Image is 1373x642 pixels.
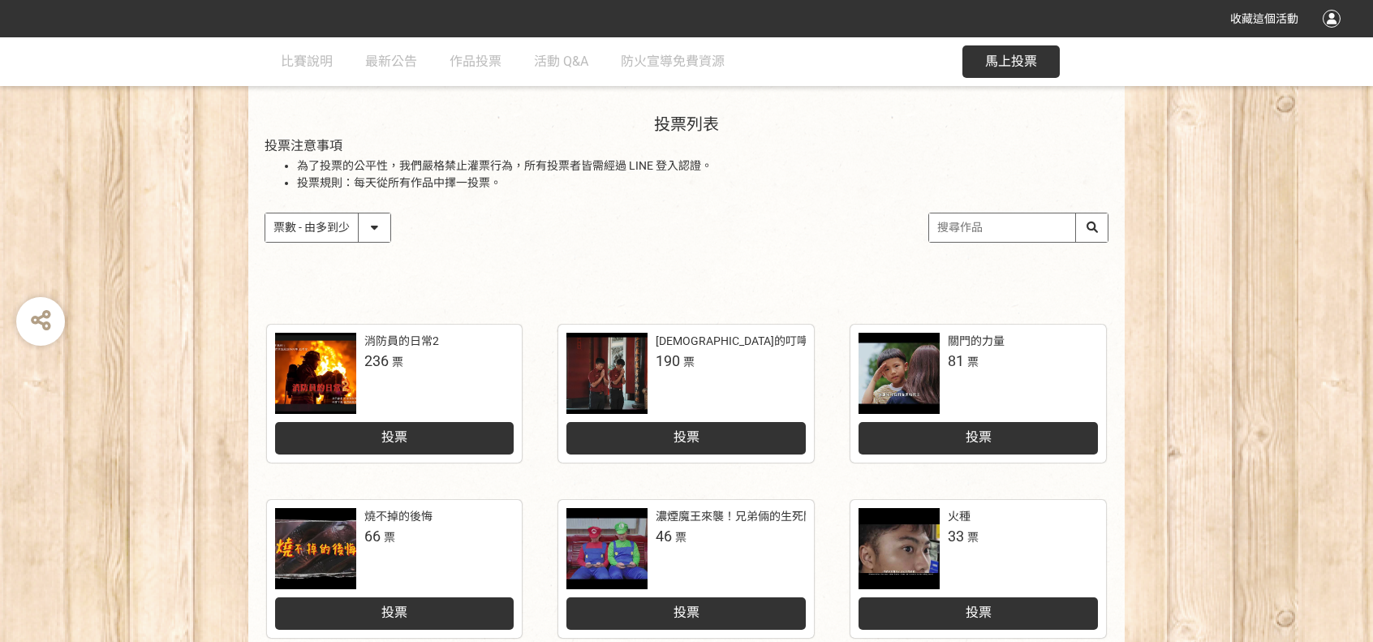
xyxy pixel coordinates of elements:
[948,528,964,545] span: 33
[967,531,979,544] span: 票
[297,157,1108,175] li: 為了投票的公平性，我們嚴格禁止灌票行為，所有投票者皆需經過 LINE 登入認證。
[683,355,695,368] span: 票
[948,352,964,369] span: 81
[621,37,725,86] a: 防火宣導免費資源
[381,605,407,620] span: 投票
[966,605,992,620] span: 投票
[558,500,814,638] a: 濃煙魔王來襲！兄弟倆的生死關門46票投票
[948,508,971,525] div: 火種
[364,508,433,525] div: 燒不掉的後悔
[656,352,680,369] span: 190
[675,531,686,544] span: 票
[265,114,1108,134] h1: 投票列表
[656,528,672,545] span: 46
[967,355,979,368] span: 票
[962,45,1060,78] button: 馬上投票
[265,138,342,153] span: 投票注意事項
[966,429,992,445] span: 投票
[281,37,333,86] a: 比賽說明
[985,54,1037,69] span: 馬上投票
[450,37,501,86] a: 作品投票
[534,54,588,69] span: 活動 Q&A
[384,531,395,544] span: 票
[534,37,588,86] a: 活動 Q&A
[381,429,407,445] span: 投票
[656,333,945,350] div: [DEMOGRAPHIC_DATA]的叮嚀：人離火要熄，住警器不離
[621,54,725,69] span: 防火宣導免費資源
[674,429,699,445] span: 投票
[364,333,439,350] div: 消防員的日常2
[656,508,826,525] div: 濃煙魔王來襲！兄弟倆的生死關門
[392,355,403,368] span: 票
[267,500,523,638] a: 燒不掉的後悔66票投票
[850,500,1106,638] a: 火種33票投票
[365,37,417,86] a: 最新公告
[281,54,333,69] span: 比賽說明
[1230,12,1298,25] span: 收藏這個活動
[450,54,501,69] span: 作品投票
[364,352,389,369] span: 236
[365,54,417,69] span: 最新公告
[558,325,814,463] a: [DEMOGRAPHIC_DATA]的叮嚀：人離火要熄，住警器不離190票投票
[267,325,523,463] a: 消防員的日常2236票投票
[364,528,381,545] span: 66
[674,605,699,620] span: 投票
[850,325,1106,463] a: 關門的力量81票投票
[929,213,1108,242] input: 搜尋作品
[297,175,1108,192] li: 投票規則：每天從所有作品中擇一投票。
[948,333,1005,350] div: 關門的力量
